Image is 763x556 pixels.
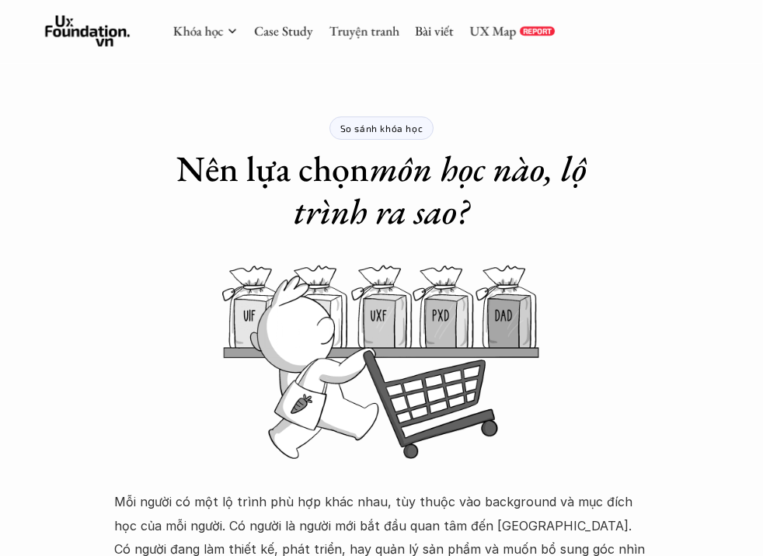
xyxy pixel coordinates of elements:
a: UX Map [469,23,516,40]
p: REPORT [523,26,552,36]
p: So sánh khóa học [340,123,423,134]
h1: Nên lựa chọn [141,148,622,233]
a: Khóa học [173,23,223,40]
a: Case Study [254,23,313,40]
a: Bài viết [415,23,454,40]
em: môn học nào, lộ trình ra sao? [294,145,594,235]
a: Truyện tranh [329,23,399,40]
